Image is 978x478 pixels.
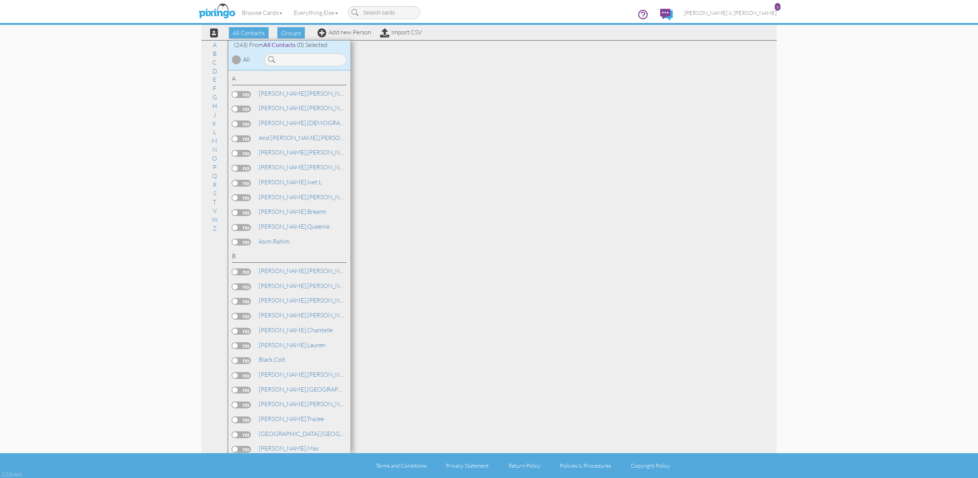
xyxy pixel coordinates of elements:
[259,356,274,363] span: Black,
[209,101,221,111] a: H
[259,430,321,437] span: [GEOGRAPHIC_DATA],
[258,192,355,202] a: [PERSON_NAME]
[209,67,221,76] a: D
[209,119,220,128] a: K
[259,208,307,215] span: [PERSON_NAME],
[259,193,307,201] span: [PERSON_NAME],
[259,134,319,141] span: and [PERSON_NAME],
[209,206,220,215] a: V
[209,145,221,154] a: N
[208,215,222,224] a: W
[208,136,221,145] a: M
[446,462,489,469] a: Privacy Statement
[263,41,296,48] span: All Contacts
[258,177,322,187] a: Ivet L
[209,127,220,137] a: L
[376,462,426,469] a: Terms and Conditions
[348,6,420,19] input: Search cards
[258,311,355,320] a: [PERSON_NAME]
[208,171,221,180] a: Q
[2,471,22,478] div: 2.2.0-461
[258,163,355,172] a: [PERSON_NAME]
[259,267,307,275] span: [PERSON_NAME],
[259,326,307,334] span: [PERSON_NAME],
[208,154,221,163] a: O
[258,385,369,394] a: [GEOGRAPHIC_DATA]
[258,429,382,438] a: [GEOGRAPHIC_DATA]
[258,340,326,350] a: Lauren
[258,444,319,453] a: Max
[259,237,273,245] span: Asim,
[258,281,355,290] a: [PERSON_NAME]
[236,3,288,22] a: Browse Cards
[259,282,307,289] span: [PERSON_NAME],
[258,133,422,142] a: [PERSON_NAME]
[209,110,220,119] a: J
[259,296,307,304] span: [PERSON_NAME],
[259,148,307,156] span: [PERSON_NAME],
[243,55,250,64] div: All
[259,89,307,97] span: [PERSON_NAME],
[258,370,355,379] a: [PERSON_NAME]
[209,163,220,172] a: P
[258,355,286,364] a: Colt
[232,74,347,85] div: A
[259,223,307,230] span: [PERSON_NAME],
[228,41,350,49] div: (243) From
[259,415,307,423] span: [PERSON_NAME],
[197,2,237,21] img: pixingo logo
[209,40,220,49] a: A
[560,462,611,469] a: Policies & Procedures
[631,462,670,469] a: Copyright Policy
[660,9,673,20] img: comments.svg
[288,3,344,22] a: Everything Else
[258,266,355,275] a: [PERSON_NAME]
[678,3,782,23] a: [PERSON_NAME] & [PERSON_NAME] 6
[209,75,220,84] a: E
[209,58,220,67] a: C
[258,118,374,127] a: [DEMOGRAPHIC_DATA]
[259,119,307,127] span: [PERSON_NAME],
[229,27,269,39] span: All Contacts
[259,371,307,378] span: [PERSON_NAME],
[258,207,327,216] a: Breann
[259,444,307,452] span: [PERSON_NAME],
[775,3,780,11] div: 6
[259,385,307,393] span: [PERSON_NAME],
[259,163,307,171] span: [PERSON_NAME],
[209,93,221,102] a: G
[209,189,220,198] a: S
[258,237,290,246] a: Rahim
[232,252,347,263] div: B
[209,180,220,189] a: R
[209,49,220,58] a: B
[317,28,371,36] a: Add new Person
[277,27,305,39] span: Groups
[508,462,540,469] a: Return Policy
[258,414,325,423] a: Trazee
[258,399,355,408] a: [PERSON_NAME]
[297,41,327,49] span: (0) Selected
[259,311,307,319] span: [PERSON_NAME],
[258,222,330,231] a: Queenie
[684,10,777,16] span: [PERSON_NAME] & [PERSON_NAME]
[209,224,220,233] a: Z
[258,325,334,335] a: Chantelle
[258,89,355,98] a: [PERSON_NAME]
[258,103,355,112] a: [PERSON_NAME]
[259,104,307,112] span: [PERSON_NAME],
[259,341,307,349] span: [PERSON_NAME],
[209,84,220,93] a: F
[380,28,422,36] a: Import CSV
[209,197,220,206] a: T
[258,296,355,305] a: [PERSON_NAME]
[259,400,307,408] span: [PERSON_NAME],
[258,148,355,157] a: [PERSON_NAME]
[259,178,307,186] span: [PERSON_NAME],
